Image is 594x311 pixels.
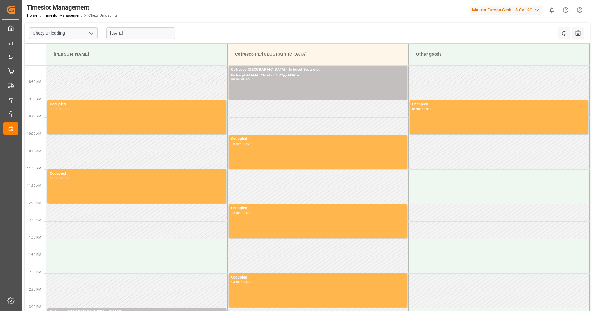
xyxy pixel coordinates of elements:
[231,73,405,78] div: Delivery#:489444 - Plate#:ctr5107p/ct4381w
[545,3,559,17] button: show 0 new notifications
[44,13,82,18] a: Timeslot Management
[51,49,222,60] div: [PERSON_NAME]
[50,171,224,177] div: Occupied
[414,49,584,60] div: Other goods
[240,78,241,81] div: -
[29,97,41,101] span: 9:00 AM
[559,3,573,17] button: Help Center
[29,305,41,309] span: 3:00 PM
[240,211,241,214] div: -
[29,253,41,257] span: 1:30 PM
[231,78,240,81] div: 08:00
[29,288,41,291] span: 2:30 PM
[421,108,422,110] div: -
[470,4,545,16] button: Melitta Europa GmbH & Co. KG
[231,136,405,142] div: Occupied
[240,281,241,283] div: -
[241,211,250,214] div: 13:00
[29,115,41,118] span: 9:30 AM
[27,132,41,135] span: 10:00 AM
[27,167,41,170] span: 11:00 AM
[27,201,41,205] span: 12:00 PM
[231,67,405,73] div: Cofresco [GEOGRAPHIC_DATA] - Interset Sp. z o.o.
[231,211,240,214] div: 12:00
[231,281,240,283] div: 14:00
[422,108,431,110] div: 10:00
[231,205,405,211] div: Occupied
[27,13,37,18] a: Home
[50,101,224,108] div: Occupied
[27,219,41,222] span: 12:30 PM
[29,271,41,274] span: 2:00 PM
[241,78,250,81] div: 09:00
[29,80,41,83] span: 8:30 AM
[412,101,586,108] div: Occupied
[29,27,98,39] input: Type to search/select
[29,236,41,239] span: 1:00 PM
[231,275,405,281] div: Occupied
[50,177,59,180] div: 11:00
[60,108,69,110] div: 10:00
[106,27,175,39] input: DD-MM-YYYY
[27,3,117,12] div: Timeslot Management
[27,184,41,187] span: 11:30 AM
[233,49,403,60] div: Cofresco PL/[GEOGRAPHIC_DATA]
[27,149,41,153] span: 10:30 AM
[60,177,69,180] div: 12:00
[59,108,60,110] div: -
[86,28,96,38] button: open menu
[50,108,59,110] div: 09:00
[241,142,250,145] div: 11:00
[231,142,240,145] div: 10:00
[470,6,542,15] div: Melitta Europa GmbH & Co. KG
[412,108,421,110] div: 09:00
[240,142,241,145] div: -
[59,177,60,180] div: -
[241,281,250,283] div: 15:00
